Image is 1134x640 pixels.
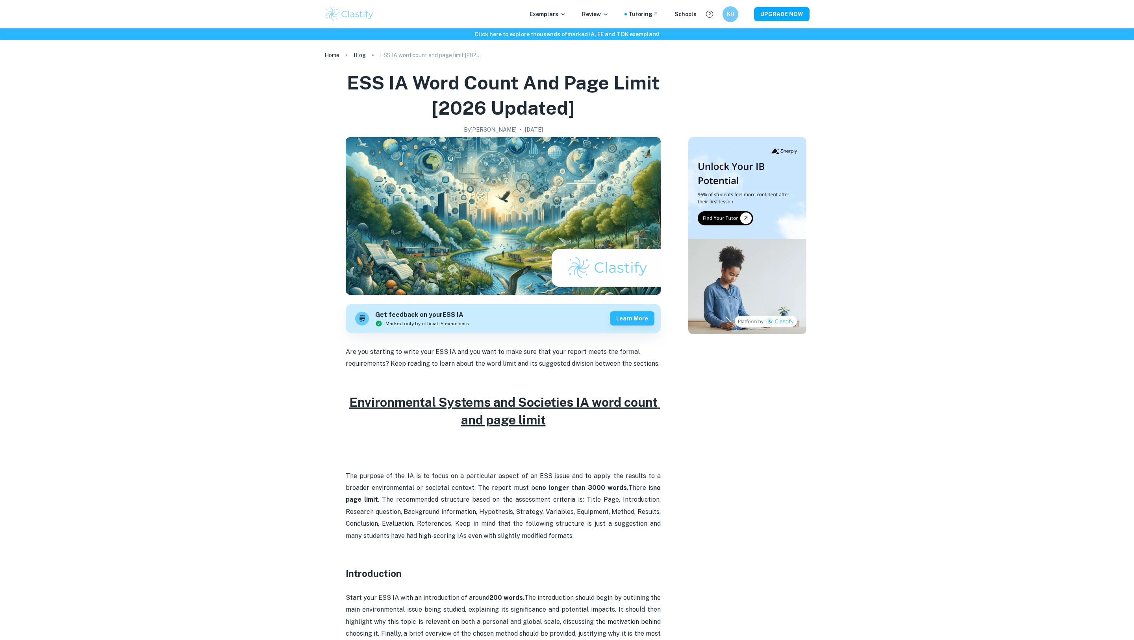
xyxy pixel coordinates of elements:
button: KH [723,6,738,22]
strong: no longer than 3000 words [539,484,627,491]
h2: [DATE] [525,125,543,134]
u: Environmental Systems and Societies IA word count and page limit [349,395,660,427]
span: Are you starting to write your ESS IA and you want to make sure that your report meets the formal... [346,348,660,367]
h6: Click here to explore thousands of marked IA, EE and TOK exemplars ! [2,30,1132,39]
a: Tutoring [628,10,659,19]
img: ESS IA word count and page limit [2026 updated] cover image [346,137,661,295]
strong: . [627,484,628,491]
a: Home [324,50,339,61]
p: Review [582,10,609,19]
img: Clastify logo [324,6,374,22]
p: Exemplars [530,10,566,19]
strong: Introduction [346,568,402,579]
button: Help and Feedback [703,7,716,21]
button: Learn more [610,311,654,326]
a: Get feedback on yourESS IAMarked only by official IB examinersLearn more [346,304,661,333]
h2: By [PERSON_NAME] [464,125,517,134]
h6: KH [726,10,735,19]
p: • [520,125,522,134]
strong: 200 words. [489,594,524,601]
a: Schools [674,10,697,19]
p: ESS IA word count and page limit [2026 updated] [380,51,482,60]
h1: ESS IA word count and page limit [2026 updated] [328,70,679,121]
img: Thumbnail [688,137,806,334]
h6: Get feedback on your ESS IA [375,310,469,320]
span: Marked only by official IB examiners [385,320,469,327]
button: UPGRADE NOW [754,7,810,21]
span: The purpose of the IA is to focus on a particular aspect of an ESS issue and to apply the results... [346,472,662,491]
a: Blog [354,50,366,61]
span: There is . The recommended structure based on the assessment criteria is: Title Page, Introductio... [346,484,662,540]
